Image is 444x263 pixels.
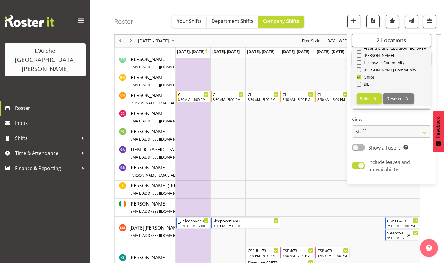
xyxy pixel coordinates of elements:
[129,224,215,238] span: [DATE][PERSON_NAME]
[301,37,321,45] span: Time Scale
[387,223,418,228] div: 2:00 PM - 9:00 PM
[11,46,80,73] div: L'Arche [GEOGRAPHIC_DATA][PERSON_NAME]
[213,218,278,224] div: Sleepover 02#73
[115,162,176,181] td: Gillian Bradshaw resource
[211,91,245,102] div: Christopher Hill"s event - CL Begin From Tuesday, September 23, 2025 at 8:30:00 AM GMT+12:00 Ends...
[115,199,176,217] td: Karen Herbert resource
[129,173,246,178] span: [PERSON_NAME][EMAIL_ADDRESS][DOMAIN_NAME][PERSON_NAME]
[129,146,219,160] a: [DEMOGRAPHIC_DATA][PERSON_NAME][EMAIL_ADDRESS][DOMAIN_NAME]
[129,233,189,238] span: [EMAIL_ADDRESS][DOMAIN_NAME]
[246,91,280,102] div: Christopher Hill"s event - CL Begin From Wednesday, September 24, 2025 at 8:30:00 AM GMT+12:00 En...
[137,37,177,45] button: September 2025
[114,18,133,25] h4: Roster
[129,128,215,142] span: [PERSON_NAME]
[317,247,348,253] div: CSP #73
[129,155,189,160] span: [EMAIL_ADDRESS][DOMAIN_NAME]
[129,56,213,70] span: [PERSON_NAME]
[248,97,278,102] div: 8:30 AM - 5:00 PM
[386,96,411,101] span: Deselect All
[361,75,375,79] span: Office
[15,104,87,113] span: Roster
[129,224,215,239] a: [DATE][PERSON_NAME][EMAIL_ADDRESS][DOMAIN_NAME]
[213,97,243,102] div: 8:30 AM - 5:00 PM
[129,209,217,214] span: [EMAIL_ADDRESS][DOMAIN_NAME][PERSON_NAME]
[338,37,350,45] span: Week
[129,110,215,124] span: [PERSON_NAME]
[213,223,278,228] div: 9:00 PM - 7:00 AM
[352,34,431,47] button: 2 Locations
[115,35,126,47] div: previous period
[178,97,209,102] div: 8:30 AM - 5:00 PM
[315,91,350,102] div: Christopher Hill"s event - CL Begin From Friday, September 26, 2025 at 8:30:00 AM GMT+12:00 Ends ...
[176,217,210,229] div: Kartik Mahajan"s event - Sleepover 02#73 Begin From Sunday, September 21, 2025 at 9:00:00 PM GMT+...
[283,97,313,102] div: 8:30 AM - 5:00 PM
[436,117,441,138] span: Feedback
[5,15,54,27] img: Rosterit website logo
[361,60,405,65] span: Helensville Community
[129,137,189,142] span: [EMAIL_ADDRESS][DOMAIN_NAME]
[280,91,315,102] div: Christopher Hill"s event - CL Begin From Thursday, September 25, 2025 at 8:30:00 AM GMT+12:00 End...
[115,108,176,126] td: Crissandra Cruz resource
[361,67,416,72] span: [PERSON_NAME] Community
[129,200,241,214] span: [PERSON_NAME]
[327,37,335,45] span: Day
[385,229,419,241] div: Kartik Mahajan"s event - Sleepover 02#73 Begin From Sunday, September 28, 2025 at 9:00:00 PM GMT+...
[129,74,213,88] span: [PERSON_NAME]
[115,90,176,108] td: Christopher Hill resource
[301,37,321,45] button: Time Scale
[258,16,304,28] button: Company Shifts
[317,253,348,258] div: 12:30 PM - 4:00 PM
[129,128,215,142] a: [PERSON_NAME][EMAIL_ADDRESS][DOMAIN_NAME]
[129,164,270,178] a: [PERSON_NAME][PERSON_NAME][EMAIL_ADDRESS][DOMAIN_NAME][PERSON_NAME]
[347,15,360,28] button: Add a new shift
[15,134,78,143] span: Shifts
[361,46,427,51] span: Art and Music [GEOGRAPHIC_DATA]
[115,217,176,246] td: Kartik Mahajan resource
[115,72,176,90] td: Ben Hammond resource
[129,92,270,106] span: [PERSON_NAME]
[172,16,207,28] button: Your Shifts
[248,253,278,258] div: 1:00 PM - 9:00 PM
[176,91,210,102] div: Christopher Hill"s event - CL Begin From Monday, September 22, 2025 at 8:30:00 AM GMT+12:00 Ends ...
[126,35,136,47] div: next period
[129,146,219,160] span: [DEMOGRAPHIC_DATA][PERSON_NAME]
[247,49,274,54] span: [DATE], [DATE]
[183,218,209,224] div: Sleepover 02#73
[263,18,299,24] span: Company Shifts
[361,53,394,58] span: [PERSON_NAME]
[177,49,207,54] span: [DATE], [DATE]
[115,126,176,144] td: Faustina Gaensicke resource
[246,247,280,258] div: Katherine Shaw"s event - CSP # 1 73 Begin From Wednesday, September 24, 2025 at 1:00:00 PM GMT+12...
[129,182,246,196] a: [PERSON_NAME] ([PERSON_NAME]) [PERSON_NAME][EMAIL_ADDRESS][DOMAIN_NAME]
[115,54,176,72] td: Adrian Garduque resource
[129,82,189,88] span: [EMAIL_ADDRESS][DOMAIN_NAME]
[136,35,178,47] div: September 22 - 28, 2025
[338,37,350,45] button: Timeline Week
[357,93,382,104] button: Select All
[423,15,436,28] button: Filter Shifts
[315,247,350,258] div: Katherine Shaw"s event - CSP #73 Begin From Friday, September 26, 2025 at 12:30:00 PM GMT+12:00 E...
[129,101,246,106] span: [PERSON_NAME][EMAIL_ADDRESS][DOMAIN_NAME][PERSON_NAME]
[129,74,213,88] a: [PERSON_NAME][EMAIL_ADDRESS][DOMAIN_NAME]
[211,217,280,229] div: Kartik Mahajan"s event - Sleepover 02#73 Begin From Tuesday, September 23, 2025 at 9:00:00 PM GMT...
[248,91,278,97] div: CL
[15,119,87,128] span: Inbox
[387,218,418,224] div: CSP 06#73
[129,92,270,106] a: [PERSON_NAME][PERSON_NAME][EMAIL_ADDRESS][DOMAIN_NAME][PERSON_NAME]
[213,91,243,97] div: CL
[177,18,202,24] span: Your Shifts
[280,247,315,258] div: Katherine Shaw"s event - CSP #73 Begin From Thursday, September 25, 2025 at 7:00:00 AM GMT+12:00 ...
[361,82,369,87] span: SIL
[15,164,78,173] span: Finance & Reporting
[387,235,407,240] div: 9:00 PM - 7:00 AM
[366,15,380,28] button: Download a PDF of the roster according to the set date range.
[129,182,246,196] span: [PERSON_NAME] ([PERSON_NAME]) [PERSON_NAME]
[212,49,240,54] span: [DATE], [DATE]
[129,164,270,178] span: [PERSON_NAME]
[117,37,125,45] button: Previous
[15,149,78,158] span: Time & Attendance
[129,64,189,70] span: [EMAIL_ADDRESS][DOMAIN_NAME]
[386,15,399,28] button: Highlight an important date within the roster.
[383,93,414,104] button: Deselect All
[368,159,410,173] span: Include leaves and unavailability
